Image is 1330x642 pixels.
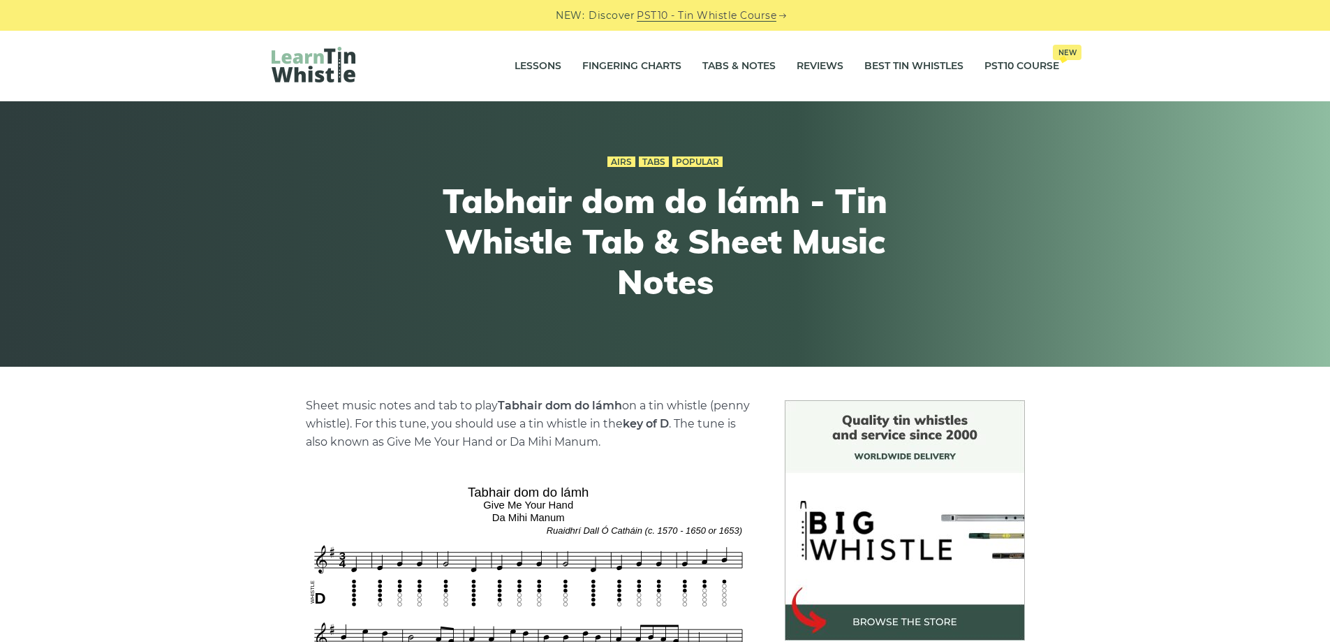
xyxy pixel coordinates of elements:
img: LearnTinWhistle.com [272,47,355,82]
strong: key of D [623,417,669,430]
a: Tabs & Notes [702,49,776,84]
a: Airs [607,156,635,168]
span: New [1053,45,1081,60]
a: Reviews [797,49,843,84]
a: Tabs [639,156,669,168]
img: BigWhistle Tin Whistle Store [785,400,1025,641]
a: PST10 CourseNew [984,49,1059,84]
a: Lessons [515,49,561,84]
strong: Tabhair dom do lámh [498,399,622,412]
a: Fingering Charts [582,49,681,84]
h1: Tabhair dom do lámh - Tin Whistle Tab & Sheet Music Notes [408,181,922,302]
p: Sheet music notes and tab to play on a tin whistle (penny whistle). For this tune, you should use... [306,397,751,451]
a: Best Tin Whistles [864,49,963,84]
a: Popular [672,156,723,168]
